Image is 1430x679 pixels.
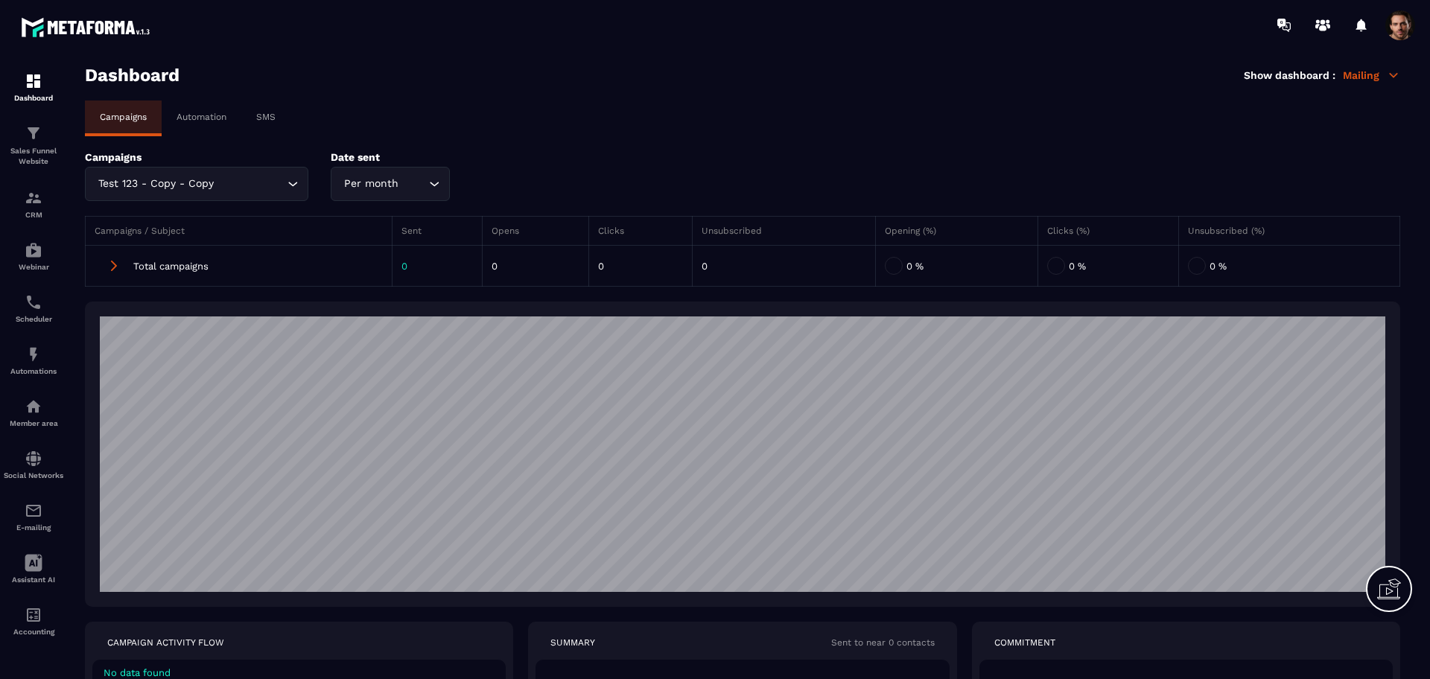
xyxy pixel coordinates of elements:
[217,176,284,192] input: Search for option
[4,523,63,532] p: E-mailing
[4,315,63,323] p: Scheduler
[4,61,63,113] a: formationformationDashboard
[100,112,147,122] p: Campaigns
[4,367,63,375] p: Automations
[550,637,595,648] p: SUMMARY
[25,72,42,90] img: formation
[86,217,393,246] th: Campaigns / Subject
[4,334,63,386] a: automationsautomationsAutomations
[693,246,876,287] td: 0
[589,217,693,246] th: Clicks
[25,241,42,259] img: automations
[4,263,63,271] p: Webinar
[4,211,63,219] p: CRM
[393,246,482,287] td: 0
[25,345,42,363] img: automations
[25,398,42,415] img: automations
[401,176,425,192] input: Search for option
[4,230,63,282] a: automationsautomationsWebinar
[482,217,589,246] th: Opens
[4,576,63,584] p: Assistant AI
[1047,255,1170,277] div: 0 %
[4,282,63,334] a: schedulerschedulerScheduler
[21,13,155,41] img: logo
[85,65,179,86] h3: Dashboard
[25,124,42,142] img: formation
[482,246,589,287] td: 0
[4,419,63,427] p: Member area
[95,255,383,277] div: Total campaigns
[1343,68,1400,82] p: Mailing
[4,178,63,230] a: formationformationCRM
[693,217,876,246] th: Unsubscribed
[25,293,42,311] img: scheduler
[1037,217,1179,246] th: Clicks (%)
[4,491,63,543] a: emailemailE-mailing
[25,606,42,624] img: accountant
[885,255,1029,277] div: 0 %
[1179,217,1400,246] th: Unsubscribed (%)
[994,637,1055,648] p: COMMITMENT
[831,637,935,648] p: Sent to near 0 contacts
[256,112,276,122] p: SMS
[107,637,224,648] p: CAMPAIGN ACTIVITY FLOW
[393,217,482,246] th: Sent
[177,112,226,122] p: Automation
[4,471,63,479] p: Social Networks
[25,502,42,520] img: email
[1188,255,1391,277] div: 0 %
[340,176,401,192] span: Per month
[25,189,42,207] img: formation
[85,151,308,163] p: Campaigns
[25,450,42,468] img: social-network
[331,167,450,201] div: Search for option
[4,439,63,491] a: social-networksocial-networkSocial Networks
[875,217,1037,246] th: Opening (%)
[331,151,517,163] p: Date sent
[1244,69,1335,81] p: Show dashboard :
[589,246,693,287] td: 0
[4,595,63,647] a: accountantaccountantAccounting
[85,167,308,201] div: Search for option
[4,628,63,636] p: Accounting
[4,113,63,178] a: formationformationSales Funnel Website
[4,386,63,439] a: automationsautomationsMember area
[4,146,63,167] p: Sales Funnel Website
[4,543,63,595] a: Assistant AI
[95,176,217,192] span: Test 123 - Copy - Copy
[104,667,495,678] p: No data found
[4,94,63,102] p: Dashboard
